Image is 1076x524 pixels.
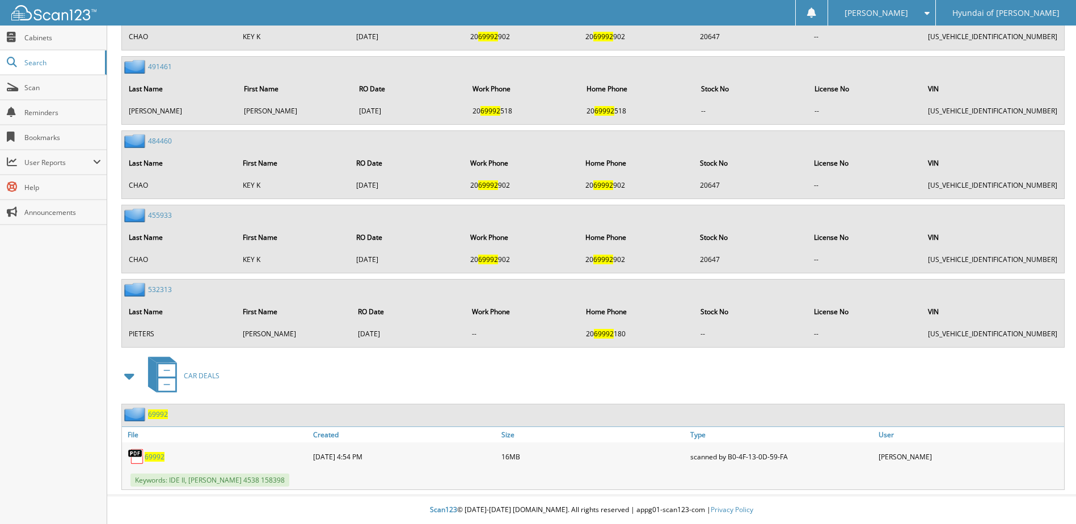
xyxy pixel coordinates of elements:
[352,300,465,323] th: RO Date
[122,427,310,442] a: File
[952,10,1060,16] span: Hyundai of [PERSON_NAME]
[922,151,1063,175] th: VIN
[466,300,579,323] th: Work Phone
[237,27,350,46] td: KEY K
[695,324,807,343] td: --
[580,176,693,195] td: 20 902
[695,300,807,323] th: Stock No
[580,250,693,269] td: 20 902
[480,106,500,116] span: 69992
[808,250,921,269] td: --
[351,176,463,195] td: [DATE]
[24,108,101,117] span: Reminders
[808,27,921,46] td: --
[310,445,499,468] div: [DATE] 4:54 PM
[593,255,613,264] span: 69992
[499,445,687,468] div: 16MB
[467,77,580,100] th: Work Phone
[123,151,236,175] th: Last Name
[107,496,1076,524] div: © [DATE]-[DATE] [DOMAIN_NAME]. All rights reserved | appg01-scan123-com |
[430,505,457,514] span: Scan123
[123,102,237,120] td: [PERSON_NAME]
[478,180,498,190] span: 69992
[809,77,921,100] th: License No
[593,180,613,190] span: 69992
[141,353,220,398] a: CAR DEALS
[184,371,220,381] span: CAR DEALS
[130,474,289,487] span: Keywords: IDE II, [PERSON_NAME] 4538 158398
[594,106,614,116] span: 69992
[876,445,1064,468] div: [PERSON_NAME]
[594,329,614,339] span: 69992
[1019,470,1076,524] iframe: Chat Widget
[711,505,753,514] a: Privacy Policy
[123,176,236,195] td: CHAO
[148,285,172,294] a: 532313
[24,158,93,167] span: User Reports
[352,324,465,343] td: [DATE]
[580,151,693,175] th: Home Phone
[237,226,350,249] th: First Name
[580,226,693,249] th: Home Phone
[310,427,499,442] a: Created
[695,102,808,120] td: --
[123,250,236,269] td: CHAO
[580,27,693,46] td: 20 902
[808,151,921,175] th: License No
[148,62,172,71] a: 491461
[580,324,694,343] td: 20 180
[478,255,498,264] span: 69992
[922,77,1063,100] th: VIN
[593,32,613,41] span: 69992
[353,77,466,100] th: RO Date
[695,77,808,100] th: Stock No
[922,102,1063,120] td: [US_VEHICLE_IDENTIFICATION_NUMBER]
[499,427,687,442] a: Size
[24,183,101,192] span: Help
[124,407,148,421] img: folder2.png
[123,27,236,46] td: CHAO
[465,226,578,249] th: Work Phone
[124,208,148,222] img: folder2.png
[922,300,1063,323] th: VIN
[465,176,578,195] td: 20 902
[808,324,921,343] td: --
[922,27,1063,46] td: [US_VEHICLE_IDENTIFICATION_NUMBER]
[123,300,236,323] th: Last Name
[351,27,463,46] td: [DATE]
[24,58,99,67] span: Search
[123,324,236,343] td: PIETERS
[148,409,168,419] a: 69992
[238,77,352,100] th: First Name
[145,452,164,462] a: 69992
[581,102,694,120] td: 20 518
[687,445,876,468] div: scanned by B0-4F-13-0D-59-FA
[353,102,466,120] td: [DATE]
[351,151,463,175] th: RO Date
[123,77,237,100] th: Last Name
[580,300,694,323] th: Home Phone
[694,151,807,175] th: Stock No
[24,133,101,142] span: Bookmarks
[24,83,101,92] span: Scan
[123,226,236,249] th: Last Name
[922,226,1063,249] th: VIN
[237,324,351,343] td: [PERSON_NAME]
[809,102,921,120] td: --
[238,102,352,120] td: [PERSON_NAME]
[466,324,579,343] td: --
[351,250,463,269] td: [DATE]
[581,77,694,100] th: Home Phone
[808,226,921,249] th: License No
[694,27,807,46] td: 20647
[922,250,1063,269] td: [US_VEHICLE_IDENTIFICATION_NUMBER]
[124,134,148,148] img: folder2.png
[687,427,876,442] a: Type
[876,427,1064,442] a: User
[808,176,921,195] td: --
[124,282,148,297] img: folder2.png
[148,136,172,146] a: 484460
